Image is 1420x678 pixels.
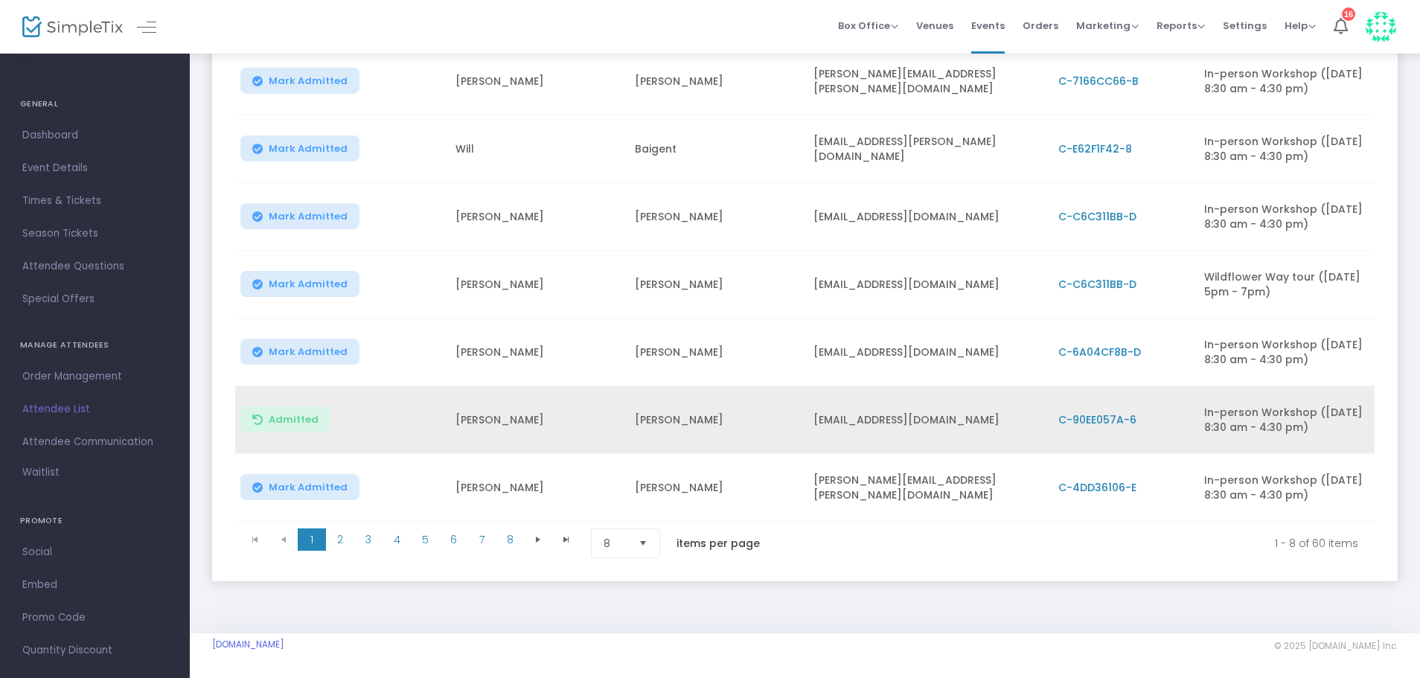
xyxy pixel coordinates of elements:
span: Attendee Communication [22,432,167,452]
span: Page 7 [467,528,496,551]
button: Mark Admitted [240,271,359,297]
span: Page 4 [383,528,411,551]
td: [PERSON_NAME] [447,454,626,522]
span: Social [22,543,167,562]
span: Go to the next page [524,528,552,551]
td: [EMAIL_ADDRESS][DOMAIN_NAME] [805,319,1049,386]
span: C-C6C311BB-D [1058,209,1136,224]
td: [PERSON_NAME] [626,386,805,454]
td: [PERSON_NAME] [626,183,805,251]
span: Waitlist [22,465,60,480]
div: 16 [1342,7,1355,21]
span: 8 [604,536,627,551]
span: Orders [1023,7,1058,45]
td: [PERSON_NAME] [626,251,805,319]
span: Help [1285,19,1316,33]
span: Settings [1223,7,1267,45]
td: In-person Workshop ([DATE] 8:30 am - 4:30 pm) [1195,183,1375,251]
span: Special Offers [22,290,167,309]
td: In-person Workshop ([DATE] 8:30 am - 4:30 pm) [1195,386,1375,454]
span: Attendee Questions [22,257,167,276]
span: Event Details [22,159,167,178]
span: Mark Admitted [269,211,348,223]
span: Box Office [838,19,898,33]
span: Embed [22,575,167,595]
span: Mark Admitted [269,346,348,358]
label: items per page [677,536,760,551]
span: Go to the next page [532,534,544,546]
td: [PERSON_NAME][EMAIL_ADDRESS][PERSON_NAME][DOMAIN_NAME] [805,454,1049,522]
td: In-person Workshop ([DATE] 8:30 am - 4:30 pm) [1195,48,1375,115]
td: [PERSON_NAME] [447,251,626,319]
span: C-E62F1F42-8 [1058,141,1132,156]
td: In-person Workshop ([DATE] 8:30 am - 4:30 pm) [1195,454,1375,522]
td: [PERSON_NAME] [447,319,626,386]
button: Admitted [240,406,330,432]
span: Mark Admitted [269,278,348,290]
h4: PROMOTE [20,506,170,536]
span: Season Tickets [22,224,167,243]
span: Reports [1157,19,1205,33]
a: [DOMAIN_NAME] [212,639,284,650]
button: Mark Admitted [240,339,359,365]
button: Mark Admitted [240,474,359,500]
span: Go to the last page [560,534,572,546]
td: Baigent [626,115,805,183]
span: Page 3 [354,528,383,551]
span: C-6A04CF8B-D [1058,345,1141,359]
td: Wildflower Way tour ([DATE] 5pm - 7pm) [1195,251,1375,319]
td: [PERSON_NAME] [626,454,805,522]
span: Events [971,7,1005,45]
button: Select [633,529,653,557]
span: Marketing [1076,19,1139,33]
td: [PERSON_NAME][EMAIL_ADDRESS][PERSON_NAME][DOMAIN_NAME] [805,48,1049,115]
span: C-4DD36106-E [1058,480,1136,495]
td: [PERSON_NAME] [447,48,626,115]
td: [PERSON_NAME] [447,183,626,251]
span: Attendee List [22,400,167,419]
h4: MANAGE ATTENDEES [20,330,170,360]
span: Mark Admitted [269,482,348,493]
span: Admitted [269,414,319,426]
button: Mark Admitted [240,135,359,161]
td: [EMAIL_ADDRESS][DOMAIN_NAME] [805,183,1049,251]
span: Page 5 [411,528,439,551]
button: Mark Admitted [240,68,359,94]
span: Page 2 [326,528,354,551]
td: [EMAIL_ADDRESS][DOMAIN_NAME] [805,251,1049,319]
span: Page 1 [298,528,326,551]
span: Go to the last page [552,528,581,551]
span: C-90EE057A-6 [1058,412,1136,427]
td: [EMAIL_ADDRESS][DOMAIN_NAME] [805,386,1049,454]
span: © 2025 [DOMAIN_NAME] Inc. [1274,640,1398,652]
td: [PERSON_NAME] [626,319,805,386]
span: C-7166CC66-B [1058,74,1139,89]
span: Venues [916,7,953,45]
td: Will [447,115,626,183]
span: Page 8 [496,528,524,551]
td: In-person Workshop ([DATE] 8:30 am - 4:30 pm) [1195,319,1375,386]
td: In-person Workshop ([DATE] 8:30 am - 4:30 pm) [1195,115,1375,183]
td: [PERSON_NAME] [447,386,626,454]
span: Promo Code [22,608,167,627]
button: Mark Admitted [240,203,359,229]
span: Quantity Discount [22,641,167,660]
span: Times & Tickets [22,191,167,211]
td: [EMAIL_ADDRESS][PERSON_NAME][DOMAIN_NAME] [805,115,1049,183]
span: Order Management [22,367,167,386]
span: Mark Admitted [269,75,348,87]
span: C-C6C311BB-D [1058,277,1136,292]
kendo-pager-info: 1 - 8 of 60 items [791,528,1358,558]
td: [PERSON_NAME] [626,48,805,115]
h4: GENERAL [20,89,170,119]
span: Dashboard [22,126,167,145]
span: Mark Admitted [269,143,348,155]
span: Page 6 [439,528,467,551]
